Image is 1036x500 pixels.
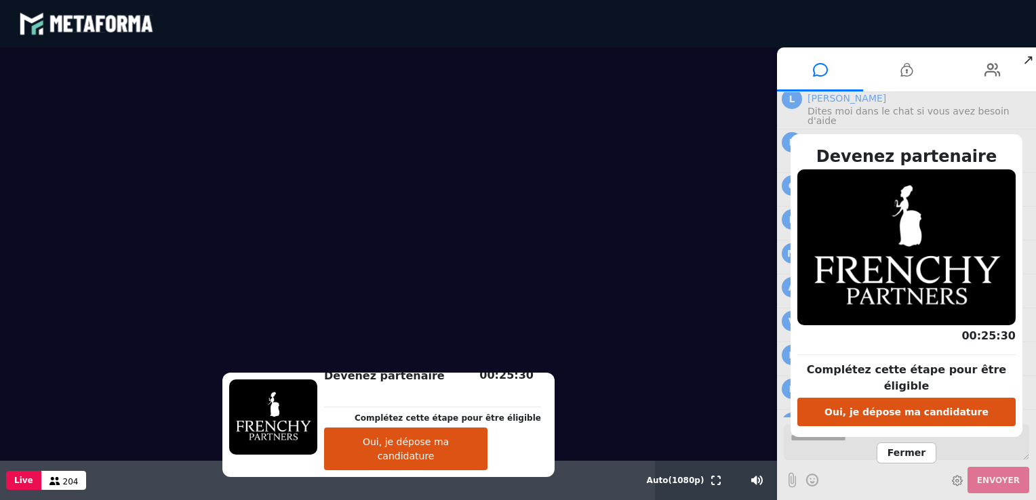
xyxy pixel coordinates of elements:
[324,428,487,470] button: Oui, je dépose ma candidature
[1020,47,1036,72] span: ↗
[797,169,1016,325] img: 1758176636418-X90kMVC3nBIL3z60WzofmoLaWTDHBoMX.png
[797,362,1016,394] p: Complétez cette étape pour être éligible
[6,471,41,490] button: Live
[877,442,936,463] span: Fermer
[63,477,79,486] span: 204
[229,379,317,455] img: 1758176636418-X90kMVC3nBIL3z60WzofmoLaWTDHBoMX.png
[961,329,1016,342] span: 00:25:30
[647,476,704,485] span: Auto ( 1080 p)
[797,398,1016,426] button: Oui, je dépose ma candidature
[797,144,1016,169] h2: Devenez partenaire
[355,412,541,424] p: Complétez cette étape pour être éligible
[324,368,541,384] h2: Devenez partenaire
[479,369,534,381] span: 00:25:30
[644,461,707,500] button: Auto(1080p)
